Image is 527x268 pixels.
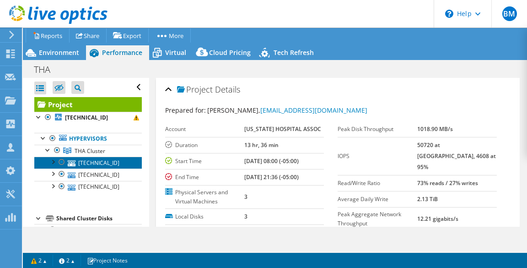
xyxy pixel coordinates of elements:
[165,188,245,206] label: Physical Servers and Virtual Machines
[417,141,496,171] b: 50720 at [GEOGRAPHIC_DATA], 4608 at 95%
[34,169,142,180] a: [TECHNICAL_ID]
[34,112,142,124] a: [TECHNICAL_ID]
[165,106,206,115] label: Prepared for:
[165,125,245,134] label: Account
[244,157,299,165] b: [DATE] 08:00 (-05:00)
[338,210,417,228] label: Peak Aggregate Network Throughput
[26,28,70,43] a: Reports
[417,215,458,223] b: 12.21 gigabits/s
[338,195,417,204] label: Average Daily Write
[244,141,279,149] b: 13 hr, 36 min
[30,65,65,75] h1: THA
[34,97,142,112] a: Project
[106,28,149,43] a: Export
[102,48,142,57] span: Performance
[39,48,79,57] span: Environment
[165,212,245,221] label: Local Disks
[338,179,417,188] label: Read/Write Ratio
[338,125,417,134] label: Peak Disk Throughput
[244,173,299,181] b: [DATE] 21:36 (-05:00)
[34,133,142,145] a: Hypervisors
[260,106,367,115] a: [EMAIL_ADDRESS][DOMAIN_NAME]
[34,224,142,236] a: 5020-DS6
[25,255,53,266] a: 2
[34,181,142,193] a: [TECHNICAL_ID]
[417,125,453,133] b: 1018.90 MB/s
[274,48,314,57] span: Tech Refresh
[165,141,245,150] label: Duration
[215,84,240,95] span: Details
[53,255,81,266] a: 2
[244,213,247,220] b: 3
[34,157,142,169] a: [TECHNICAL_ID]
[81,255,134,266] a: Project Notes
[69,28,107,43] a: Share
[34,145,142,157] a: THA Cluster
[75,147,105,155] span: THA Cluster
[207,106,367,115] span: [PERSON_NAME],
[165,157,245,166] label: Start Time
[244,193,247,201] b: 3
[148,28,191,43] a: More
[502,6,517,21] span: BM
[445,10,453,18] svg: \n
[177,85,213,94] span: Project
[165,48,186,57] span: Virtual
[65,114,108,121] b: [TECHNICAL_ID]
[417,179,478,187] b: 73% reads / 27% writes
[165,173,245,182] label: End Time
[338,152,417,161] label: IOPS
[417,195,438,203] b: 2.13 TiB
[56,213,142,224] div: Shared Cluster Disks
[209,48,251,57] span: Cloud Pricing
[244,125,321,133] b: [US_STATE] HOSPITAL ASSOC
